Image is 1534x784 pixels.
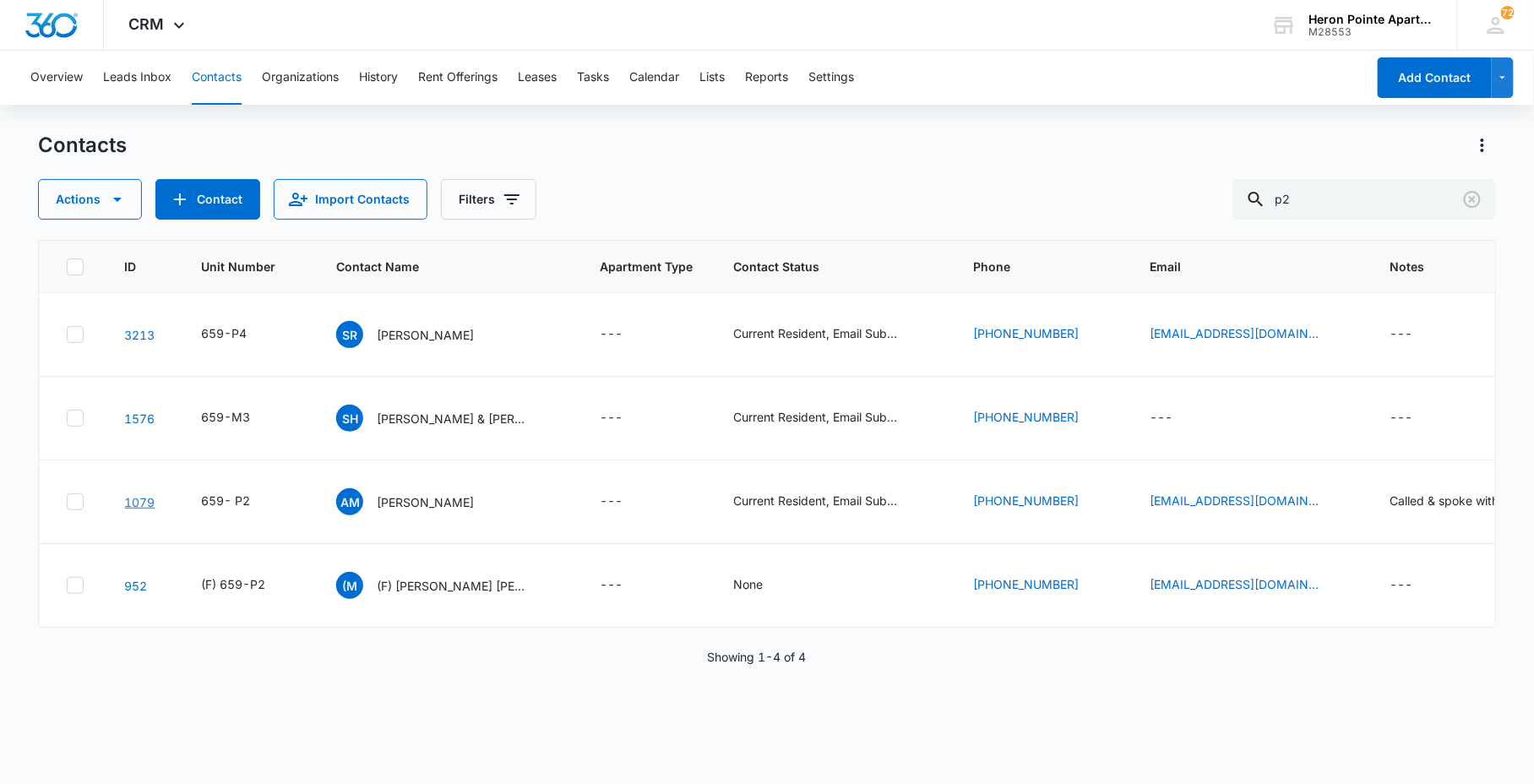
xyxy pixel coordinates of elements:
span: CRM [129,15,165,33]
div: 659-P4 [201,324,247,342]
p: (F) [PERSON_NAME] [PERSON_NAME] [377,577,529,595]
a: Navigate to contact details page for Samantha Hennessy & Dacota Warner [124,411,155,426]
div: Contact Status - Current Resident, Email Subscriber - Select to Edit Field [733,492,933,512]
div: --- [1150,408,1172,428]
div: Email - fysty11@comcast.net - Select to Edit Field [1150,324,1349,345]
a: [PHONE_NUMBER] [973,492,1079,509]
div: Email - almolaei66@gmail.com - Select to Edit Field [1150,492,1349,512]
div: Current Resident, Email Subscriber [733,324,902,342]
div: Contact Status - Current Resident, Email Subscriber - Select to Edit Field [733,408,933,428]
div: Unit Number - 659-M3 - Select to Edit Field [201,408,280,428]
a: Navigate to contact details page for Alexandra Molaei [124,495,155,509]
a: [PHONE_NUMBER] [973,575,1079,593]
div: Phone - (571) 480-2123 - Select to Edit Field [973,324,1109,345]
div: Notes - - Select to Edit Field [1390,324,1443,345]
div: account name [1309,13,1433,26]
button: Add Contact [155,179,260,220]
div: Apartment Type - - Select to Edit Field [600,408,653,428]
div: Unit Number - 659-P4 - Select to Edit Field [201,324,277,345]
span: Contact Status [733,258,908,275]
div: Notes - - Select to Edit Field [1390,408,1443,428]
span: Email [1150,258,1325,275]
input: Search Contacts [1232,179,1496,220]
span: Apartment Type [600,258,693,275]
div: Contact Name - Samantha Hennessy & Dacota Warner - Select to Edit Field [336,405,559,432]
a: [EMAIL_ADDRESS][DOMAIN_NAME] [1150,575,1319,593]
button: Import Contacts [274,179,427,220]
span: AM [336,488,363,515]
span: Phone [973,258,1085,275]
div: notifications count [1501,6,1515,19]
button: History [359,51,398,105]
a: [PHONE_NUMBER] [973,324,1079,342]
button: Organizations [262,51,339,105]
div: Notes - - Select to Edit Field [1390,575,1443,596]
button: Calendar [629,51,679,105]
a: Navigate to contact details page for Suzanne Rogers [124,328,155,342]
div: --- [600,492,623,512]
h1: Contacts [38,133,127,158]
button: Tasks [577,51,609,105]
div: (F) 659-P2 [201,575,265,593]
a: [PHONE_NUMBER] [973,408,1079,426]
button: Lists [699,51,725,105]
div: Apartment Type - - Select to Edit Field [600,492,653,512]
span: ID [124,258,136,275]
div: --- [1390,324,1412,345]
button: Filters [441,179,536,220]
a: [EMAIL_ADDRESS][DOMAIN_NAME] [1150,324,1319,342]
div: Email - - Select to Edit Field [1150,408,1203,428]
div: Apartment Type - - Select to Edit Field [600,575,653,596]
a: [EMAIL_ADDRESS][DOMAIN_NAME] [1150,492,1319,509]
span: (M [336,572,363,599]
button: Leads Inbox [103,51,171,105]
button: Contacts [192,51,242,105]
a: Navigate to contact details page for (F) Marissa Maria [124,579,147,593]
div: --- [600,575,623,596]
button: Actions [38,179,142,220]
div: Contact Name - (F) Marissa Maria - Select to Edit Field [336,572,559,599]
div: None [733,575,763,593]
p: [PERSON_NAME] [377,326,474,344]
div: Email - marissagabriel@yahoo.com - Select to Edit Field [1150,575,1349,596]
span: 72 [1501,6,1515,19]
span: SR [336,321,363,348]
div: --- [1390,575,1412,596]
div: Contact Status - Current Resident, Email Subscriber - Select to Edit Field [733,324,933,345]
button: Actions [1469,132,1496,159]
span: Unit Number [201,258,296,275]
p: [PERSON_NAME] [377,493,474,511]
p: [PERSON_NAME] & [PERSON_NAME] [377,410,529,427]
div: Phone - (970) 342-9413 - Select to Edit Field [973,408,1109,428]
span: SH [336,405,363,432]
div: --- [600,324,623,345]
div: 659-M3 [201,408,250,426]
div: Contact Name - Suzanne Rogers - Select to Edit Field [336,321,504,348]
div: Contact Name - Alexandra Molaei - Select to Edit Field [336,488,504,515]
div: account id [1309,26,1433,38]
div: Phone - (650) 575-0802 - Select to Edit Field [973,492,1109,512]
button: Overview [30,51,83,105]
button: Settings [808,51,854,105]
div: Unit Number - 659- P2 - Select to Edit Field [201,492,280,512]
button: Add Contact [1378,57,1492,98]
span: Contact Name [336,258,535,275]
div: Apartment Type - - Select to Edit Field [600,324,653,345]
div: --- [600,408,623,428]
button: Reports [745,51,788,105]
div: --- [1390,408,1412,428]
p: Showing 1-4 of 4 [708,648,807,666]
div: Current Resident, Email Subscriber [733,408,902,426]
button: Rent Offerings [418,51,498,105]
button: Leases [518,51,557,105]
div: Phone - (209) 470-9597 - Select to Edit Field [973,575,1109,596]
button: Clear [1459,186,1486,213]
div: 659- P2 [201,492,250,509]
div: Unit Number - (F) 659-P2 - Select to Edit Field [201,575,296,596]
div: Contact Status - None - Select to Edit Field [733,575,793,596]
div: Current Resident, Email Subscriber [733,492,902,509]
